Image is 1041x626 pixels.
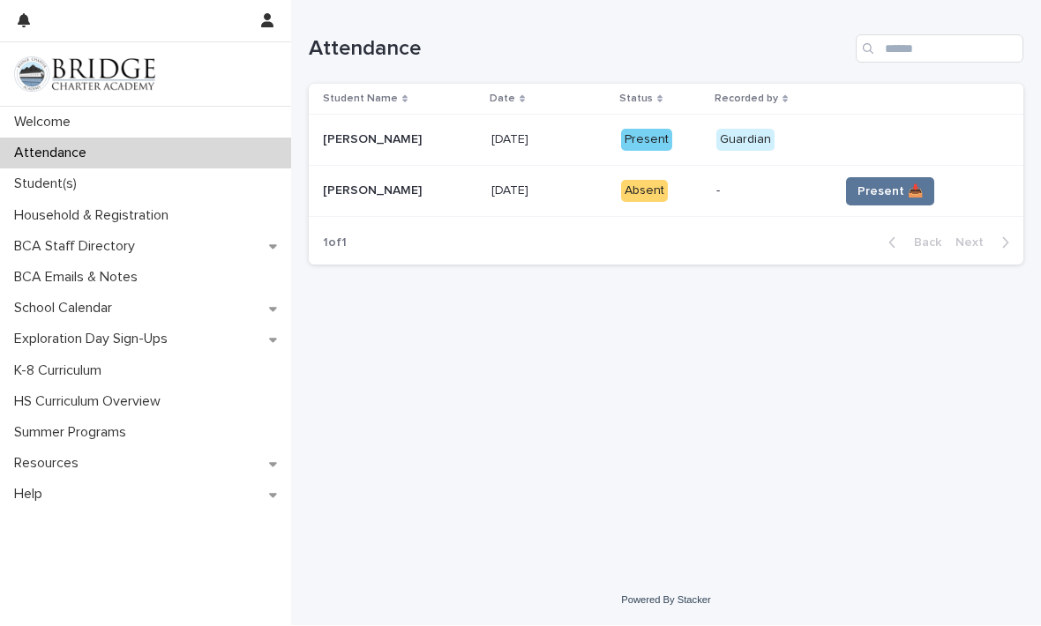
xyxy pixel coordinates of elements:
p: - [716,184,825,199]
button: Present 📥 [846,178,934,206]
button: Back [874,235,948,251]
p: Help [7,487,56,503]
p: Attendance [7,145,101,162]
p: Recorded by [715,90,778,109]
div: Present [621,130,672,152]
p: Status [619,90,653,109]
p: BCA Emails & Notes [7,270,152,287]
p: [DATE] [491,130,532,148]
input: Search [856,35,1023,63]
p: Summer Programs [7,425,140,442]
p: School Calendar [7,301,126,317]
p: Exploration Day Sign-Ups [7,332,182,348]
img: V1C1m3IdTEidaUdm9Hs0 [14,57,155,93]
p: [PERSON_NAME] [323,181,425,199]
button: Next [948,235,1023,251]
p: Student Name [323,90,398,109]
h1: Attendance [309,37,849,63]
div: Absent [621,181,668,203]
p: Welcome [7,115,85,131]
p: Resources [7,456,93,473]
p: Date [490,90,515,109]
span: Present 📥 [858,183,923,201]
p: HS Curriculum Overview [7,394,175,411]
span: Next [955,237,994,250]
p: Student(s) [7,176,91,193]
p: [DATE] [491,181,532,199]
tr: [PERSON_NAME][PERSON_NAME] [DATE][DATE] Absent-Present 📥 [309,167,1023,218]
span: Back [903,237,941,250]
p: [PERSON_NAME] [323,130,425,148]
div: Guardian [716,130,775,152]
p: K-8 Curriculum [7,363,116,380]
a: Powered By Stacker [621,595,710,606]
p: 1 of 1 [309,222,361,265]
p: BCA Staff Directory [7,239,149,256]
p: Household & Registration [7,208,183,225]
tr: [PERSON_NAME][PERSON_NAME] [DATE][DATE] PresentGuardian [309,116,1023,167]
